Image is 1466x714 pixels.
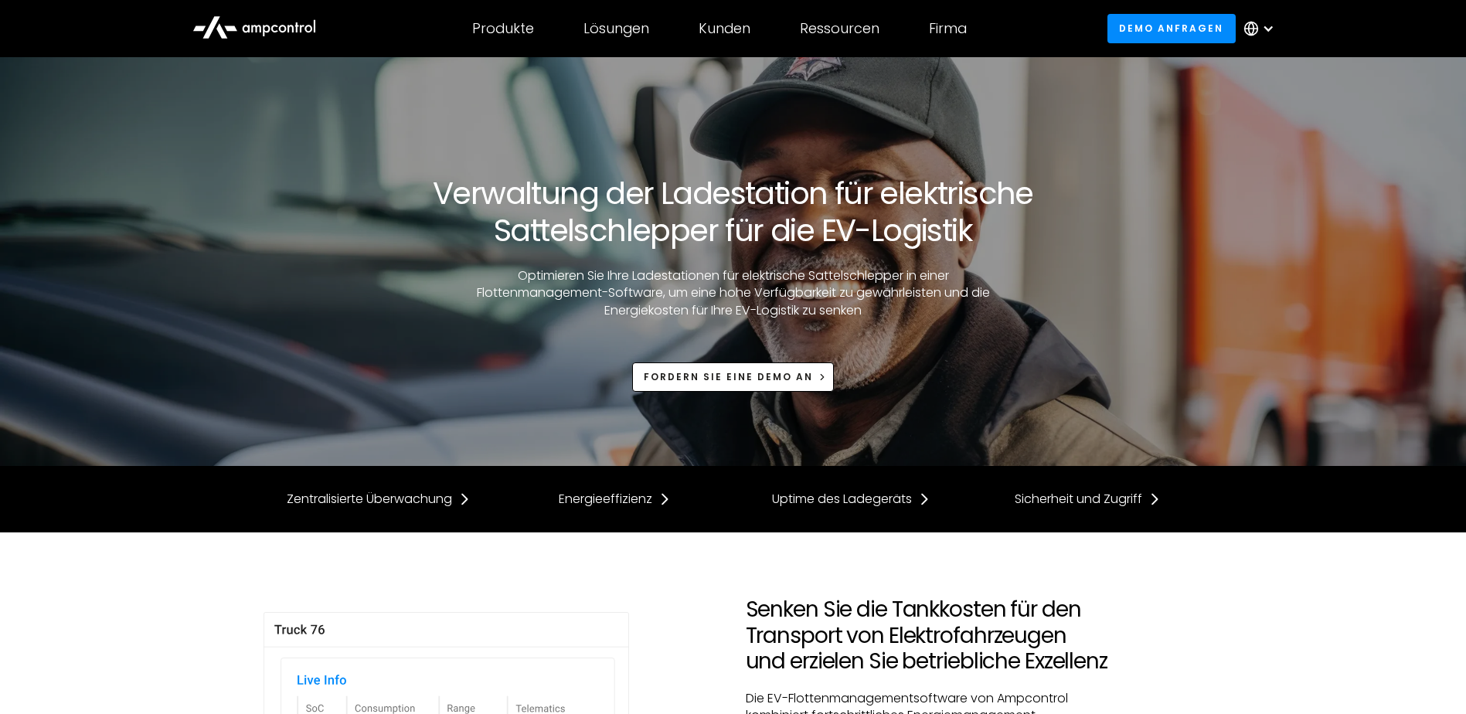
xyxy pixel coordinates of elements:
div: Sicherheit und Zugriff [1015,491,1142,508]
div: Produkte [472,20,534,37]
div: Ressourcen [800,20,879,37]
a: Uptime des Ladegeräts [772,491,930,508]
div: Zentralisierte Überwachung [287,491,452,508]
a: Sicherheit und Zugriff [1015,491,1161,508]
div: Kunden [699,20,750,37]
h1: Verwaltung der Ladestation für elektrische Sattelschlepper für die EV-Logistik [264,175,1203,249]
div: Firma [929,20,967,37]
a: Demo anfragen [1107,14,1236,42]
p: Optimieren Sie Ihre Ladestationen für elektrische Sattelschlepper in einer Flottenmanagement-Soft... [451,267,1015,319]
span: FORDERN SIE EINE DEMO AN [644,370,813,383]
a: Zentralisierte Überwachung [287,491,471,508]
a: Energieeffizienz [559,491,671,508]
a: FORDERN SIE EINE DEMO AN [632,362,835,391]
div: Lösungen [583,20,649,37]
div: Uptime des Ladegeräts [772,491,912,508]
div: Energieeffizienz [559,491,652,508]
h2: Senken Sie die Tankkosten für den Transport von Elektrofahrzeugen und erzielen Sie betriebliche E... [746,597,1112,675]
